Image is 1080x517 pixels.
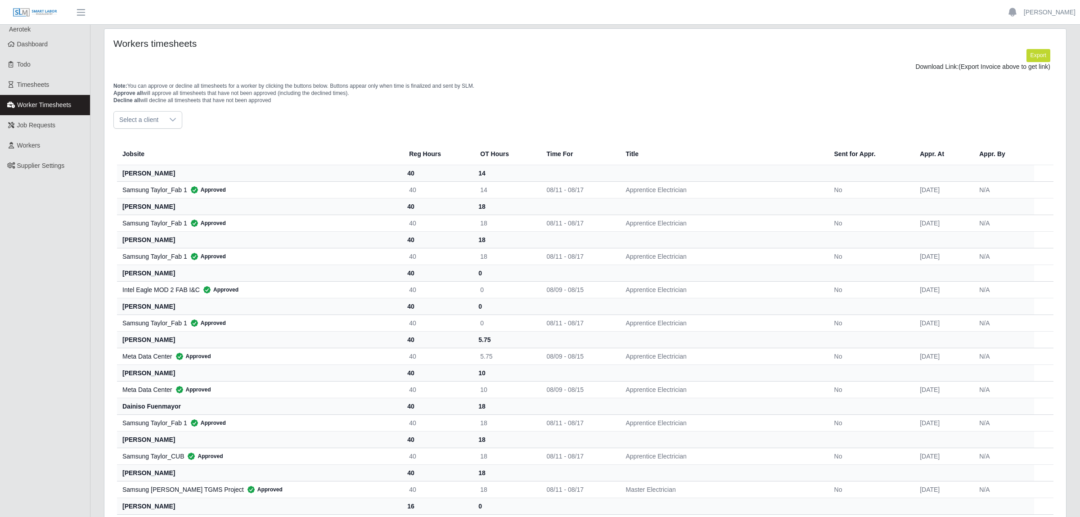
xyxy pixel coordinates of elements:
[972,143,1034,165] th: Appr. By
[972,181,1034,198] td: N/A
[913,348,972,364] td: [DATE]
[539,248,618,265] td: 08/11 - 08/17
[402,181,473,198] td: 40
[13,8,58,18] img: SLM Logo
[539,414,618,431] td: 08/11 - 08/17
[473,215,539,231] td: 18
[117,298,402,315] th: [PERSON_NAME]
[913,414,972,431] td: [DATE]
[122,418,395,427] div: Samsung Taylor_Fab 1
[402,231,473,248] th: 40
[913,281,972,298] td: [DATE]
[117,143,402,165] th: Jobsite
[473,381,539,398] td: 10
[122,285,395,294] div: Intel Eagle MOD 2 FAB I&C
[827,448,913,464] td: No
[972,281,1034,298] td: N/A
[913,381,972,398] td: [DATE]
[117,431,402,448] th: [PERSON_NAME]
[187,185,226,194] span: Approved
[618,143,827,165] th: Title
[402,315,473,331] td: 40
[539,315,618,331] td: 08/11 - 08/17
[117,231,402,248] th: [PERSON_NAME]
[539,381,618,398] td: 08/09 - 08/15
[1024,8,1075,17] a: [PERSON_NAME]
[122,219,395,228] div: Samsung Taylor_Fab 1
[539,348,618,364] td: 08/09 - 08/15
[618,315,827,331] td: Apprentice Electrician
[9,26,31,33] span: Aerotek
[972,448,1034,464] td: N/A
[473,198,539,215] th: 18
[473,498,539,514] th: 0
[402,331,473,348] th: 40
[172,352,211,361] span: Approved
[117,498,402,514] th: [PERSON_NAME]
[539,143,618,165] th: Time For
[473,315,539,331] td: 0
[122,485,395,494] div: Samsung [PERSON_NAME] TGMS Project
[200,285,238,294] span: Approved
[473,398,539,414] th: 18
[17,101,71,108] span: Worker Timesheets
[618,481,827,498] td: Master Electrician
[113,90,143,96] span: Approve all
[618,248,827,265] td: Apprentice Electrician
[913,448,972,464] td: [DATE]
[473,181,539,198] td: 14
[187,418,226,427] span: Approved
[122,185,395,194] div: Samsung Taylor_Fab 1
[113,82,1057,104] p: You can approve or decline all timesheets for a worker by clicking the buttons below. Buttons app...
[402,398,473,414] th: 40
[17,61,31,68] span: Todo
[117,398,402,414] th: dainiso fuenmayor
[17,121,56,129] span: Job Requests
[473,464,539,481] th: 18
[402,198,473,215] th: 40
[114,112,164,128] span: Select a client
[539,181,618,198] td: 08/11 - 08/17
[473,348,539,364] td: 5.75
[618,448,827,464] td: Apprentice Electrician
[972,414,1034,431] td: N/A
[473,143,539,165] th: OT Hours
[473,331,539,348] th: 5.75
[473,298,539,315] th: 0
[539,215,618,231] td: 08/11 - 08/17
[473,281,539,298] td: 0
[473,448,539,464] td: 18
[402,165,473,181] th: 40
[117,464,402,481] th: [PERSON_NAME]
[473,431,539,448] th: 18
[972,215,1034,231] td: N/A
[120,62,1050,72] div: Download Link:
[913,481,972,498] td: [DATE]
[827,381,913,398] td: No
[1026,49,1050,62] button: Export
[402,498,473,514] th: 16
[473,248,539,265] td: 18
[122,252,395,261] div: Samsung Taylor_Fab 1
[122,385,395,394] div: Meta Data Center
[402,481,473,498] td: 40
[539,481,618,498] td: 08/11 - 08/17
[244,485,283,494] span: Approved
[618,348,827,364] td: Apprentice Electrician
[827,143,913,165] th: Sent for Appr.
[402,281,473,298] td: 40
[539,448,618,464] td: 08/11 - 08/17
[827,414,913,431] td: No
[913,248,972,265] td: [DATE]
[402,381,473,398] td: 40
[972,381,1034,398] td: N/A
[117,331,402,348] th: [PERSON_NAME]
[913,143,972,165] th: Appr. At
[972,481,1034,498] td: N/A
[172,385,211,394] span: Approved
[187,319,226,328] span: Approved
[827,215,913,231] td: No
[187,219,226,228] span: Approved
[473,364,539,381] th: 10
[539,281,618,298] td: 08/09 - 08/15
